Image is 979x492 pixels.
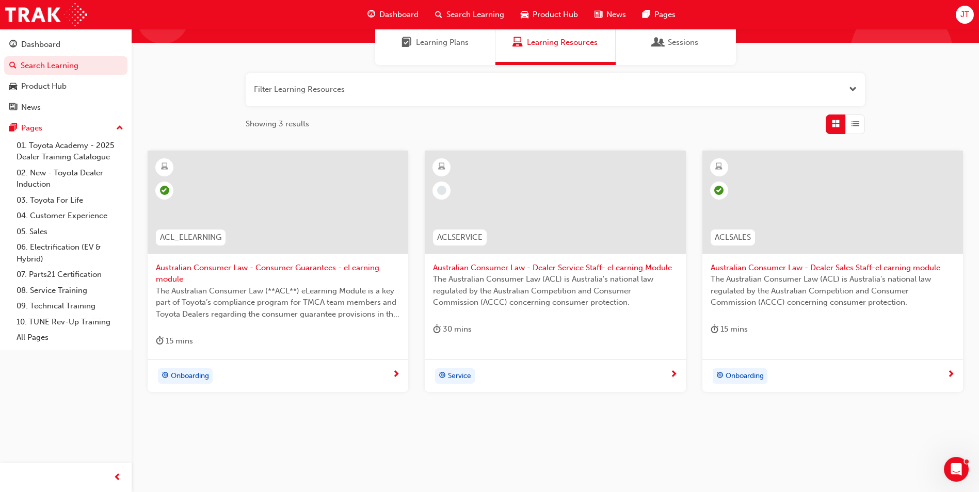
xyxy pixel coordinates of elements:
[606,9,626,21] span: News
[392,370,400,380] span: next-icon
[512,4,586,25] a: car-iconProduct Hub
[653,37,664,48] span: Sessions
[171,370,209,382] span: Onboarding
[12,314,127,330] a: 10. TUNE Rev-Up Training
[425,151,685,392] a: ACLSERVICEAustralian Consumer Law - Dealer Service Staff- eLearning ModuleThe Australian Consumer...
[162,369,169,383] span: target-icon
[12,267,127,283] a: 07. Parts21 Certification
[960,9,969,21] span: JT
[156,335,164,348] span: duration-icon
[9,124,17,133] span: pages-icon
[4,119,127,138] button: Pages
[634,4,684,25] a: pages-iconPages
[9,82,17,91] span: car-icon
[433,323,441,336] span: duration-icon
[715,232,751,243] span: ACLSALES
[379,9,419,21] span: Dashboard
[9,40,17,50] span: guage-icon
[4,35,127,54] a: Dashboard
[668,37,698,48] span: Sessions
[711,323,748,336] div: 15 mins
[433,323,472,336] div: 30 mins
[116,122,123,135] span: up-icon
[849,84,857,95] button: Open the filter
[714,186,724,195] span: learningRecordVerb_PASS-icon
[446,9,504,21] span: Search Learning
[654,9,676,21] span: Pages
[9,61,17,71] span: search-icon
[716,369,724,383] span: target-icon
[832,118,840,130] span: Grid
[21,122,42,134] div: Pages
[512,37,523,48] span: Learning Resources
[367,8,375,21] span: guage-icon
[160,186,169,195] span: learningRecordVerb_COMPLETE-icon
[156,285,400,320] span: The Australian Consumer Law (**ACL**) eLearning Module is a key part of Toyota’s compliance progr...
[711,262,955,274] span: Australian Consumer Law - Dealer Sales Staff-eLearning module
[114,471,121,484] span: prev-icon
[12,283,127,299] a: 08. Service Training
[246,118,309,130] span: Showing 3 results
[433,262,677,274] span: Australian Consumer Law - Dealer Service Staff- eLearning Module
[711,323,718,336] span: duration-icon
[21,80,67,92] div: Product Hub
[148,151,408,392] a: ACL_ELEARNINGAustralian Consumer Law - Consumer Guarantees - eLearning moduleThe Australian Consu...
[160,232,221,243] span: ACL_ELEARNING
[156,335,193,348] div: 15 mins
[521,8,528,21] span: car-icon
[433,273,677,308] span: The Australian Consumer Law (ACL) is Australia's national law regulated by the Australian Competi...
[21,102,41,113] div: News
[435,8,442,21] span: search-icon
[944,457,969,482] iframe: Intercom live chat
[439,369,446,383] span: target-icon
[595,8,602,21] span: news-icon
[448,370,471,382] span: Service
[643,8,650,21] span: pages-icon
[416,37,469,48] span: Learning Plans
[156,262,400,285] span: Australian Consumer Law - Consumer Guarantees - eLearning module
[359,4,427,25] a: guage-iconDashboard
[4,56,127,75] a: Search Learning
[702,151,963,392] a: ACLSALESAustralian Consumer Law - Dealer Sales Staff-eLearning moduleThe Australian Consumer Law ...
[12,192,127,208] a: 03. Toyota For Life
[715,160,723,174] span: learningResourceType_ELEARNING-icon
[12,208,127,224] a: 04. Customer Experience
[4,98,127,117] a: News
[12,330,127,346] a: All Pages
[670,370,678,380] span: next-icon
[852,118,859,130] span: List
[726,370,764,382] span: Onboarding
[161,160,168,174] span: learningResourceType_ELEARNING-icon
[427,4,512,25] a: search-iconSearch Learning
[375,20,495,65] a: Learning PlansLearning Plans
[12,298,127,314] a: 09. Technical Training
[438,160,445,174] span: learningResourceType_ELEARNING-icon
[12,138,127,165] a: 01. Toyota Academy - 2025 Dealer Training Catalogue
[12,165,127,192] a: 02. New - Toyota Dealer Induction
[527,37,598,48] span: Learning Resources
[586,4,634,25] a: news-iconNews
[4,33,127,119] button: DashboardSearch LearningProduct HubNews
[437,186,446,195] span: learningRecordVerb_NONE-icon
[12,239,127,267] a: 06. Electrification (EV & Hybrid)
[402,37,412,48] span: Learning Plans
[711,273,955,308] span: The Australian Consumer Law (ACL) is Australia's national law regulated by the Australian Competi...
[616,20,736,65] a: SessionsSessions
[947,370,955,380] span: next-icon
[12,224,127,240] a: 05. Sales
[437,232,483,243] span: ACLSERVICE
[956,6,974,24] button: JT
[495,20,616,65] a: Learning ResourcesLearning Resources
[4,77,127,96] a: Product Hub
[5,3,87,26] img: Trak
[533,9,578,21] span: Product Hub
[9,103,17,112] span: news-icon
[21,39,60,51] div: Dashboard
